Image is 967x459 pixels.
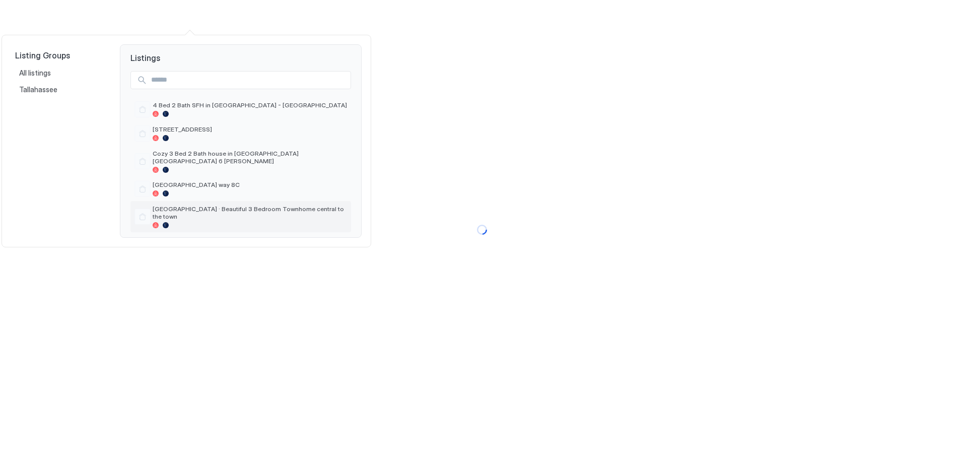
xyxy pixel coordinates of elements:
span: 4 Bed 2 Bath SFH in [GEOGRAPHIC_DATA] - [GEOGRAPHIC_DATA] [153,101,347,109]
span: Listing Groups [15,50,104,60]
span: Tallahassee [19,85,59,94]
span: [GEOGRAPHIC_DATA] · Beautiful 3 Bedroom Townhome central to the town [153,205,347,220]
input: Input Field [147,72,351,89]
span: Listings [120,45,361,63]
span: All listings [19,69,52,78]
span: [GEOGRAPHIC_DATA] way 8C [153,181,347,188]
span: Cozy 3 Bed 2 Bath house in [GEOGRAPHIC_DATA] [GEOGRAPHIC_DATA] 6 [PERSON_NAME] [153,150,347,165]
span: [STREET_ADDRESS] [153,125,347,133]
